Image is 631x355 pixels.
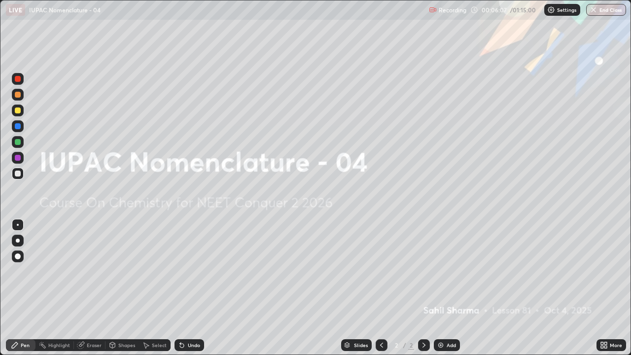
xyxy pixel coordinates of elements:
div: Slides [354,343,368,348]
div: Select [152,343,167,348]
button: End Class [586,4,626,16]
div: Pen [21,343,30,348]
p: IUPAC Nomenclature - 04 [29,6,101,14]
div: Highlight [48,343,70,348]
p: Settings [557,7,576,12]
div: / [403,342,406,348]
img: class-settings-icons [547,6,555,14]
div: More [610,343,622,348]
p: Recording [439,6,466,14]
p: LIVE [9,6,22,14]
div: Add [447,343,456,348]
div: Eraser [87,343,102,348]
div: Shapes [118,343,135,348]
img: recording.375f2c34.svg [429,6,437,14]
img: add-slide-button [437,341,445,349]
div: Undo [188,343,200,348]
div: 2 [408,341,414,350]
div: 2 [391,342,401,348]
img: end-class-cross [590,6,597,14]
